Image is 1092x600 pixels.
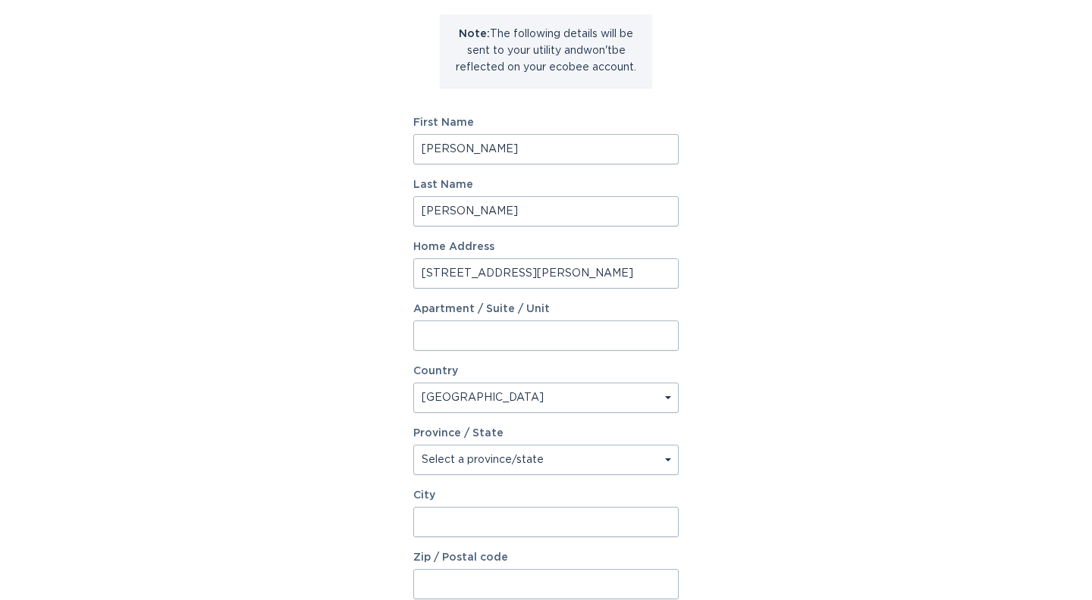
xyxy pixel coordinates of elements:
label: Last Name [413,180,679,190]
label: Province / State [413,428,504,439]
label: City [413,490,679,501]
label: Apartment / Suite / Unit [413,304,679,314]
strong: Note: [459,29,490,39]
p: The following details will be sent to your utility and won't be reflected on your ecobee account. [451,26,641,76]
label: Zip / Postal code [413,552,679,563]
label: Home Address [413,242,679,252]
label: Country [413,366,458,377]
label: First Name [413,117,679,128]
